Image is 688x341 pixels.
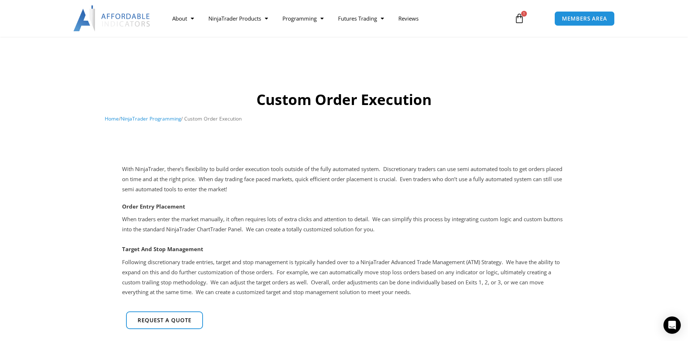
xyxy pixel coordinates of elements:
nav: Menu [165,10,506,27]
a: NinjaTrader Programming [121,115,181,122]
a: Home [105,115,119,122]
nav: Breadcrumb [105,114,583,123]
a: Reviews [391,10,426,27]
img: LogoAI | Affordable Indicators – NinjaTrader [73,5,151,31]
strong: Target And Stop Management [122,245,203,253]
span: MEMBERS AREA [562,16,607,21]
a: NinjaTrader Products [201,10,275,27]
span: 1 [521,11,527,17]
a: Futures Trading [331,10,391,27]
p: Following discretionary trade entries, target and stop management is typically handed over to a N... [122,257,566,297]
strong: Order Entry Placement [122,203,185,210]
div: With NinjaTrader, there’s flexibility to build order execution tools outside of the fully automat... [122,164,566,194]
a: Programming [275,10,331,27]
a: MEMBERS AREA [554,11,615,26]
p: When traders enter the market manually, it often requires lots of extra clicks and attention to d... [122,214,566,235]
span: Request a quote [138,318,191,323]
a: Request a quote [126,311,203,329]
a: 1 [503,8,535,29]
h1: Custom Order Execution [105,89,583,110]
div: Open Intercom Messenger [663,316,681,334]
a: About [165,10,201,27]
